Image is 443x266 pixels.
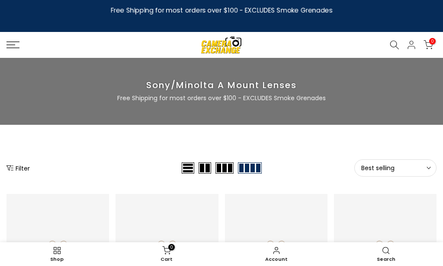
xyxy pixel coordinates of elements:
button: Show filters [6,164,30,172]
span: Search [336,257,437,262]
a: 0 Cart [112,244,222,264]
span: Cart [116,257,218,262]
span: 0 [168,244,175,250]
a: Shop [2,244,112,264]
button: Best selling [354,159,437,177]
p: Free Shipping for most orders over $100 - EXCLUDES Smoke Grenades [59,93,384,103]
strong: Free Shipping for most orders over $100 - EXCLUDES Smoke Grenades [111,6,333,15]
a: Account [221,244,331,264]
span: Shop [6,257,108,262]
a: Search [331,244,441,264]
span: Best selling [361,164,430,172]
h3: Sony/Minolta A Mount Lenses [6,79,437,91]
span: 0 [429,38,436,44]
a: 0 [424,40,433,50]
span: Account [226,257,327,262]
